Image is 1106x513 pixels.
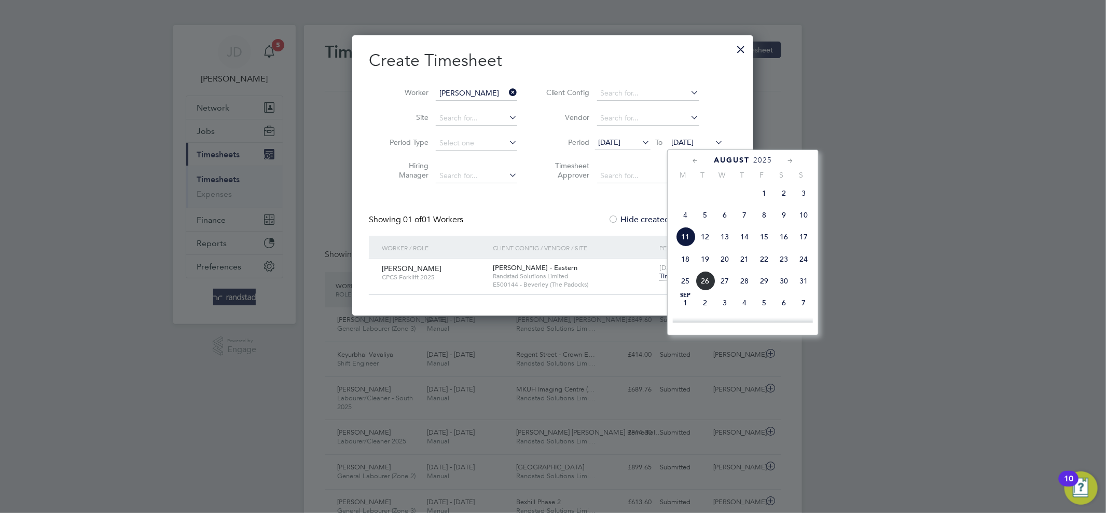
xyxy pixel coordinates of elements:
[675,205,695,225] span: 4
[732,170,752,180] span: T
[735,249,754,269] span: 21
[794,315,813,334] span: 14
[735,205,754,225] span: 7
[754,315,774,334] span: 12
[1064,479,1073,492] div: 10
[695,293,715,313] span: 2
[695,315,715,334] span: 9
[403,214,463,225] span: 01 Workers
[369,50,737,72] h2: Create Timesheet
[693,170,712,180] span: T
[543,161,590,180] label: Timesheet Approver
[675,293,695,298] span: Sep
[597,169,699,183] input: Search for...
[436,136,517,151] input: Select one
[794,293,813,313] span: 7
[675,271,695,291] span: 25
[715,293,735,313] span: 3
[382,113,428,122] label: Site
[382,138,428,147] label: Period Type
[774,315,794,334] span: 13
[695,227,715,247] span: 12
[673,170,693,180] span: M
[379,236,490,260] div: Worker / Role
[675,315,695,334] span: 8
[754,293,774,313] span: 5
[436,86,517,101] input: Search for...
[753,156,772,165] span: 2025
[382,88,428,97] label: Worker
[403,214,422,225] span: 01 of
[382,264,441,273] span: [PERSON_NAME]
[493,272,654,280] span: Randstad Solutions Limited
[714,156,750,165] span: August
[653,136,666,149] span: To
[774,205,794,225] span: 9
[675,293,695,313] span: 1
[436,169,517,183] input: Search for...
[774,249,794,269] span: 23
[599,138,621,147] span: [DATE]
[752,170,771,180] span: F
[794,227,813,247] span: 17
[597,86,699,101] input: Search for...
[493,263,577,272] span: [PERSON_NAME] - Eastern
[695,271,715,291] span: 26
[436,111,517,126] input: Search for...
[715,205,735,225] span: 6
[382,273,485,281] span: CPCS Forklift 2025
[794,183,813,203] span: 3
[754,183,774,203] span: 1
[695,249,715,269] span: 19
[754,249,774,269] span: 22
[659,272,716,281] span: Timesheet created
[672,138,694,147] span: [DATE]
[490,236,657,260] div: Client Config / Vendor / Site
[369,214,465,225] div: Showing
[754,205,774,225] span: 8
[695,205,715,225] span: 5
[675,249,695,269] span: 18
[715,227,735,247] span: 13
[774,293,794,313] span: 6
[659,263,707,272] span: [DATE] - [DATE]
[774,271,794,291] span: 30
[715,315,735,334] span: 10
[754,271,774,291] span: 29
[735,271,754,291] span: 28
[794,271,813,291] span: 31
[493,280,654,289] span: E500144 - Beverley (The Padocks)
[1064,471,1098,505] button: Open Resource Center, 10 new notifications
[771,170,791,180] span: S
[543,88,590,97] label: Client Config
[735,315,754,334] span: 11
[715,249,735,269] span: 20
[675,227,695,247] span: 11
[382,161,428,180] label: Hiring Manager
[735,227,754,247] span: 14
[794,249,813,269] span: 24
[791,170,811,180] span: S
[543,113,590,122] label: Vendor
[712,170,732,180] span: W
[754,227,774,247] span: 15
[609,214,714,225] label: Hide created timesheets
[774,183,794,203] span: 2
[774,227,794,247] span: 16
[794,205,813,225] span: 10
[543,138,590,147] label: Period
[735,293,754,313] span: 4
[597,111,699,126] input: Search for...
[657,236,726,260] div: Period
[715,271,735,291] span: 27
